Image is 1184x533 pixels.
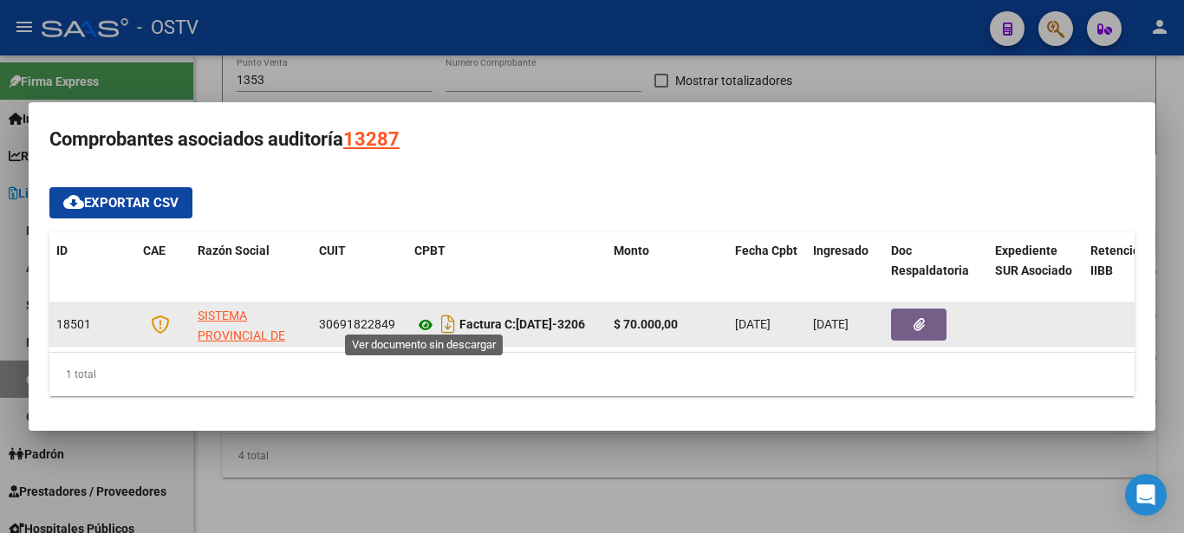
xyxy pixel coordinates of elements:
[414,244,446,257] span: CPBT
[607,232,728,309] datatable-header-cell: Monto
[198,244,270,257] span: Razón Social
[995,244,1072,277] span: Expediente SUR Asociado
[49,187,192,218] button: Exportar CSV
[813,317,849,331] span: [DATE]
[884,232,988,309] datatable-header-cell: Doc Respaldatoria
[806,232,884,309] datatable-header-cell: Ingresado
[63,195,179,211] span: Exportar CSV
[728,232,806,309] datatable-header-cell: Fecha Cpbt
[735,317,771,331] span: [DATE]
[1090,244,1147,277] span: Retencion IIBB
[614,317,678,331] strong: $ 70.000,00
[198,309,285,362] span: SISTEMA PROVINCIAL DE SALUD
[813,244,868,257] span: Ingresado
[459,318,585,332] strong: [DATE]-3206
[143,244,166,257] span: CAE
[891,244,969,277] span: Doc Respaldatoria
[49,232,136,309] datatable-header-cell: ID
[407,232,607,309] datatable-header-cell: CPBT
[136,232,191,309] datatable-header-cell: CAE
[63,192,84,212] mat-icon: cloud_download
[319,244,346,257] span: CUIT
[437,310,459,338] i: Descargar documento
[614,244,649,257] span: Monto
[459,318,516,332] span: Factura C:
[49,123,1135,156] h3: Comprobantes asociados auditoría
[1125,474,1167,516] div: Open Intercom Messenger
[191,232,312,309] datatable-header-cell: Razón Social
[312,232,407,309] datatable-header-cell: CUIT
[56,315,129,335] div: 18501
[1083,232,1153,309] datatable-header-cell: Retencion IIBB
[319,317,395,331] span: 30691822849
[56,244,68,257] span: ID
[735,244,797,257] span: Fecha Cpbt
[343,123,400,156] div: 13287
[988,232,1083,309] datatable-header-cell: Expediente SUR Asociado
[49,353,1135,396] div: 1 total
